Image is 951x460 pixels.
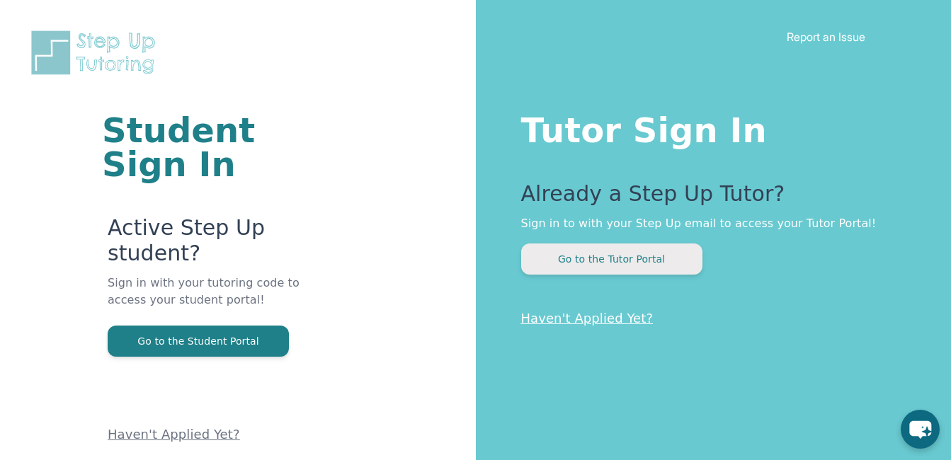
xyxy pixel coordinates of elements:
a: Report an Issue [787,30,865,44]
a: Go to the Student Portal [108,334,289,347]
button: Go to the Tutor Portal [521,243,702,275]
p: Already a Step Up Tutor? [521,181,895,215]
p: Sign in with your tutoring code to access your student portal! [108,275,306,326]
h1: Student Sign In [102,113,306,181]
h1: Tutor Sign In [521,108,895,147]
button: chat-button [901,410,940,449]
a: Go to the Tutor Portal [521,252,702,265]
p: Sign in to with your Step Up email to access your Tutor Portal! [521,215,895,232]
img: Step Up Tutoring horizontal logo [28,28,164,77]
p: Active Step Up student? [108,215,306,275]
a: Haven't Applied Yet? [521,311,654,326]
a: Haven't Applied Yet? [108,427,240,442]
button: Go to the Student Portal [108,326,289,357]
